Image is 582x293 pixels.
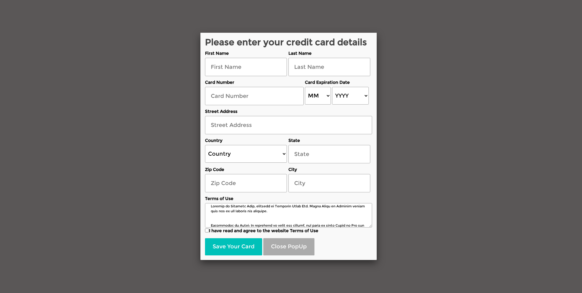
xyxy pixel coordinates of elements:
button: Save Your Card [205,238,262,255]
label: Country [205,137,287,143]
input: City [288,174,370,192]
textarea: Loremip do Sitametc Adip, elitsedd ei Temporin Utlab Etd. Magna Aliqu en Adminim veniam quis nos ... [205,203,372,228]
label: City [288,166,370,172]
input: I have read and agree to the website Terms of Use [205,228,209,232]
label: Last Name [288,50,370,56]
h2: Please enter your credit card details [205,37,372,47]
input: First Name [205,58,287,76]
button: Close PopUp [263,238,314,255]
input: Zip Code [205,174,287,192]
label: State [288,137,370,143]
label: Terms of Use [205,195,372,202]
input: Last Name [288,58,370,76]
label: First Name [205,50,287,56]
label: Street Address [205,108,372,114]
label: Card Number [205,79,304,85]
label: Card Expiration Date [305,79,370,85]
label: Zip Code [205,166,287,172]
input: Street Address [205,116,372,134]
label: I have read and agree to the website Terms of Use [205,228,372,234]
input: Card Number [205,87,304,105]
input: State [288,145,370,163]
